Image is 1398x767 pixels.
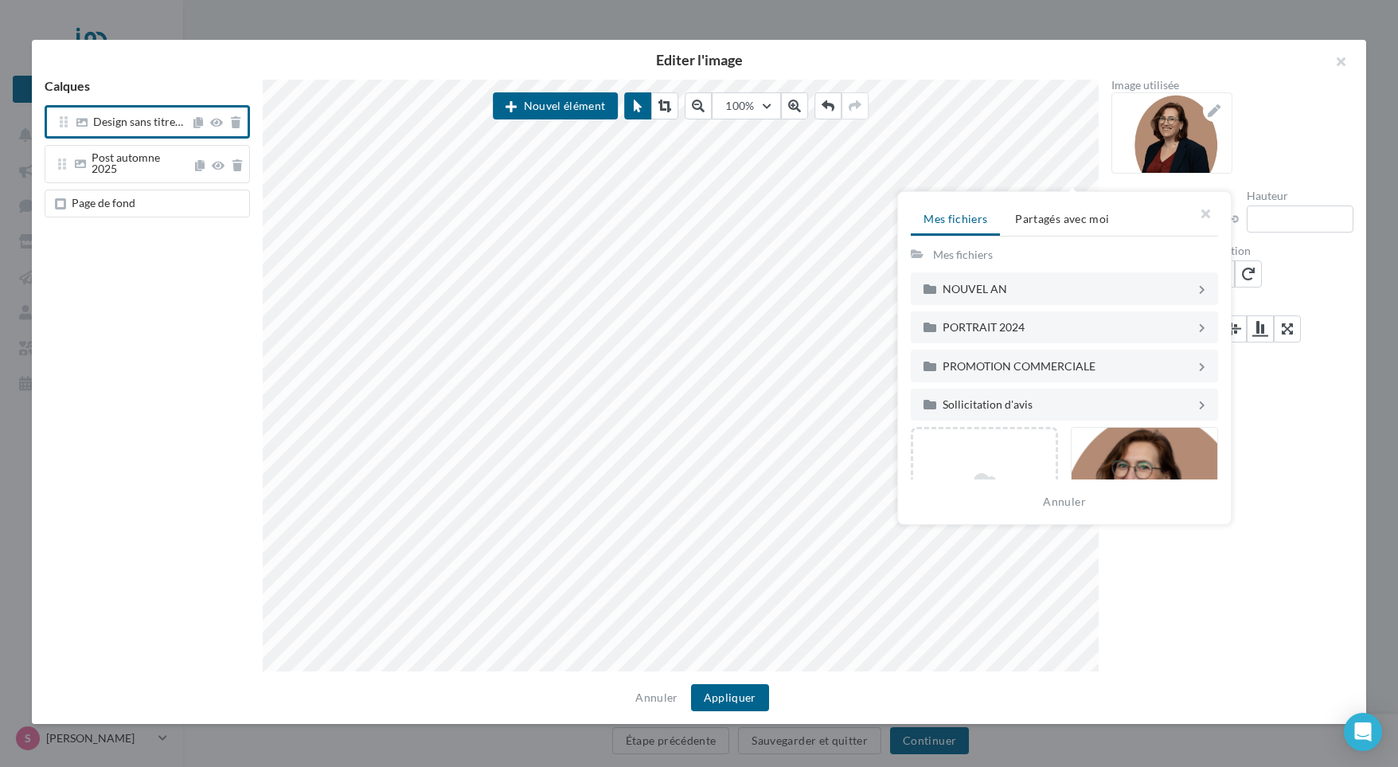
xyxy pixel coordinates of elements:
button: 100% [712,92,780,119]
h2: Editer l'image [57,53,1341,67]
button: Appliquer [691,684,769,711]
button: Nouvel élément [493,92,618,119]
label: Positionnement [1111,300,1353,311]
div: Sollicitation d'avis [943,399,1196,410]
button: Annuler [629,688,684,707]
span: Design sans titre (6) [93,115,183,128]
label: Image utilisée [1111,80,1353,91]
div: PORTRAIT 2024 [943,322,1196,333]
div: NOUVEL AN [943,284,1196,295]
img: Image utilisée [1112,93,1232,173]
span: Post automne 2025 [92,151,160,175]
div: Open Intercom Messenger [1344,713,1382,751]
label: Largeur [1111,190,1218,202]
label: Rotation [1208,245,1262,256]
span: Page de fond [72,196,135,209]
button: Annuler [1037,492,1091,511]
div: PROMOTION COMMERCIALE [943,361,1196,372]
div: Calques [32,80,263,105]
div: Mes fichiers [933,247,993,263]
label: Hauteur [1247,190,1353,202]
span: Partagés avec moi [1015,212,1109,225]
